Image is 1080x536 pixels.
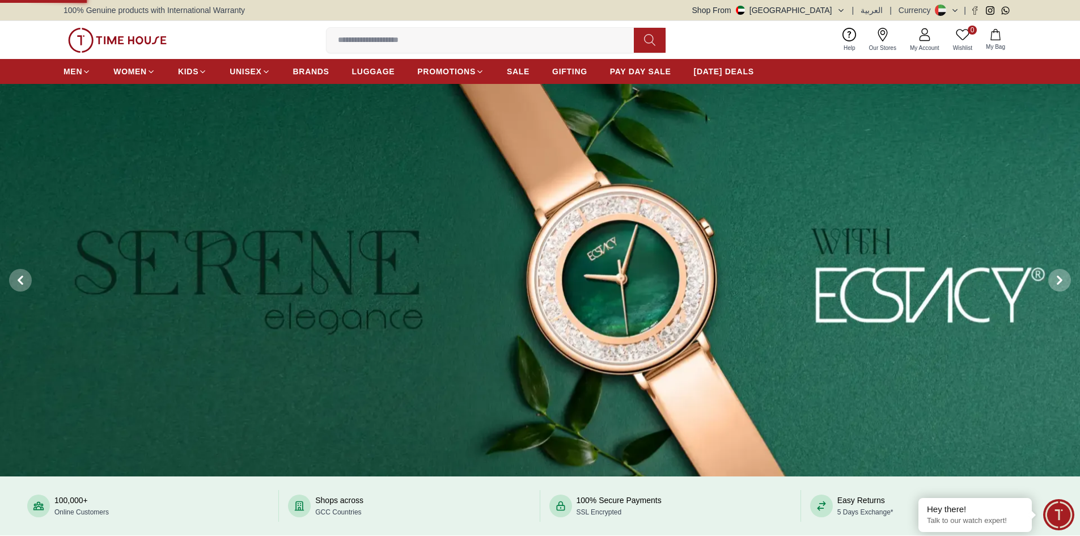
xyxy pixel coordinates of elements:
[577,508,622,516] span: SSL Encrypted
[178,61,207,82] a: KIDS
[610,66,671,77] span: PAY DAY SALE
[552,66,587,77] span: GIFTING
[852,5,854,16] span: |
[178,66,198,77] span: KIDS
[552,61,587,82] a: GIFTING
[899,5,935,16] div: Currency
[63,61,91,82] a: MEN
[352,66,395,77] span: LUGGAGE
[837,508,893,516] span: 5 Days Exchange*
[862,26,903,54] a: Our Stores
[736,6,745,15] img: United Arab Emirates
[68,28,167,53] img: ...
[694,61,754,82] a: [DATE] DEALS
[113,66,147,77] span: WOMEN
[905,44,944,52] span: My Account
[63,66,82,77] span: MEN
[54,495,109,517] div: 100,000+
[1001,6,1010,15] a: Whatsapp
[1043,499,1074,530] div: Chat Widget
[968,26,977,35] span: 0
[979,27,1012,53] button: My Bag
[352,61,395,82] a: LUGGAGE
[986,6,994,15] a: Instagram
[692,5,845,16] button: Shop From[GEOGRAPHIC_DATA]
[63,5,245,16] span: 100% Genuine products with International Warranty
[315,508,361,516] span: GCC Countries
[981,43,1010,51] span: My Bag
[839,44,860,52] span: Help
[890,5,892,16] span: |
[417,66,476,77] span: PROMOTIONS
[417,61,484,82] a: PROMOTIONS
[964,5,966,16] span: |
[113,61,155,82] a: WOMEN
[577,495,662,517] div: 100% Secure Payments
[293,66,329,77] span: BRANDS
[315,495,363,517] div: Shops across
[946,26,979,54] a: 0Wishlist
[837,26,862,54] a: Help
[927,504,1023,515] div: Hey there!
[507,66,530,77] span: SALE
[837,495,893,517] div: Easy Returns
[507,61,530,82] a: SALE
[230,66,261,77] span: UNISEX
[54,508,109,516] span: Online Customers
[861,5,883,16] button: العربية
[927,516,1023,526] p: Talk to our watch expert!
[694,66,754,77] span: [DATE] DEALS
[948,44,977,52] span: Wishlist
[293,61,329,82] a: BRANDS
[865,44,901,52] span: Our Stores
[610,61,671,82] a: PAY DAY SALE
[971,6,979,15] a: Facebook
[230,61,270,82] a: UNISEX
